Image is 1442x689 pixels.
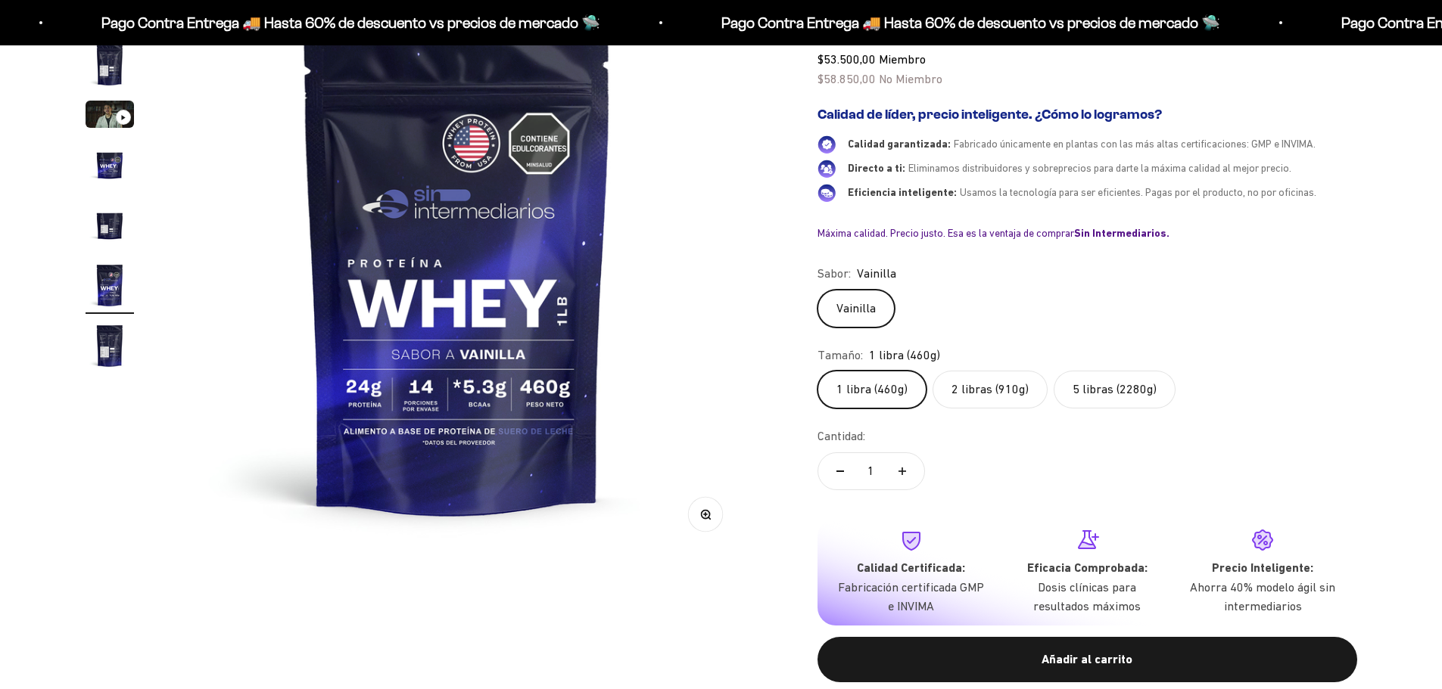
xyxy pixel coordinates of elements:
[818,72,876,85] span: $58.850,00
[818,637,1357,682] button: Añadir al carrito
[818,346,863,365] legend: Tamaño:
[86,140,134,193] button: Ir al artículo 4
[86,321,134,370] img: Proteína Whey - Vainilla
[857,560,965,575] strong: Calidad Certificada:
[86,40,134,88] img: Proteína Whey - Vainilla
[1074,227,1169,239] b: Sin Intermediarios.
[1187,578,1338,616] p: Ahorra 40% modelo ágil sin intermediarios
[86,200,134,249] img: Proteína Whey - Vainilla
[879,72,942,85] span: No Miembro
[818,264,851,284] legend: Sabor:
[869,346,940,365] span: 1 libra (460g)
[818,135,836,154] img: Calidad garantizada
[818,160,836,178] img: Directo a ti
[100,11,599,35] p: Pago Contra Entrega 🚚 Hasta 60% de descuento vs precios de mercado 🛸
[818,52,876,66] span: $53.500,00
[848,138,951,150] span: Calidad garantizada:
[848,162,905,174] span: Directo a ti:
[879,52,926,66] span: Miembro
[880,453,924,489] button: Aumentar cantidad
[86,140,134,188] img: Proteína Whey - Vainilla
[86,261,134,314] button: Ir al artículo 6
[86,40,134,93] button: Ir al artículo 2
[848,650,1327,669] div: Añadir al carrito
[86,101,134,132] button: Ir al artículo 3
[960,186,1316,198] span: Usamos la tecnología para ser eficientes. Pagas por el producto, no por oficinas.
[1011,578,1163,616] p: Dosis clínicas para resultados máximos
[908,162,1291,174] span: Eliminamos distribuidores y sobreprecios para darte la máxima calidad al mejor precio.
[86,261,134,309] img: Proteína Whey - Vainilla
[86,321,134,374] button: Ir al artículo 7
[836,578,987,616] p: Fabricación certificada GMP e INVIMA
[1027,560,1148,575] strong: Eficacia Comprobada:
[818,427,865,446] label: Cantidad:
[848,186,957,198] span: Eficiencia inteligente:
[818,107,1357,123] h2: Calidad de líder, precio inteligente. ¿Cómo lo logramos?
[818,184,836,202] img: Eficiencia inteligente
[720,11,1219,35] p: Pago Contra Entrega 🚚 Hasta 60% de descuento vs precios de mercado 🛸
[818,453,862,489] button: Reducir cantidad
[954,138,1316,150] span: Fabricado únicamente en plantas con las más altas certificaciones: GMP e INVIMA.
[857,264,896,284] span: Vainilla
[818,226,1357,240] div: Máxima calidad. Precio justo. Esa es la ventaja de comprar
[1212,560,1313,575] strong: Precio Inteligente:
[86,200,134,253] button: Ir al artículo 5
